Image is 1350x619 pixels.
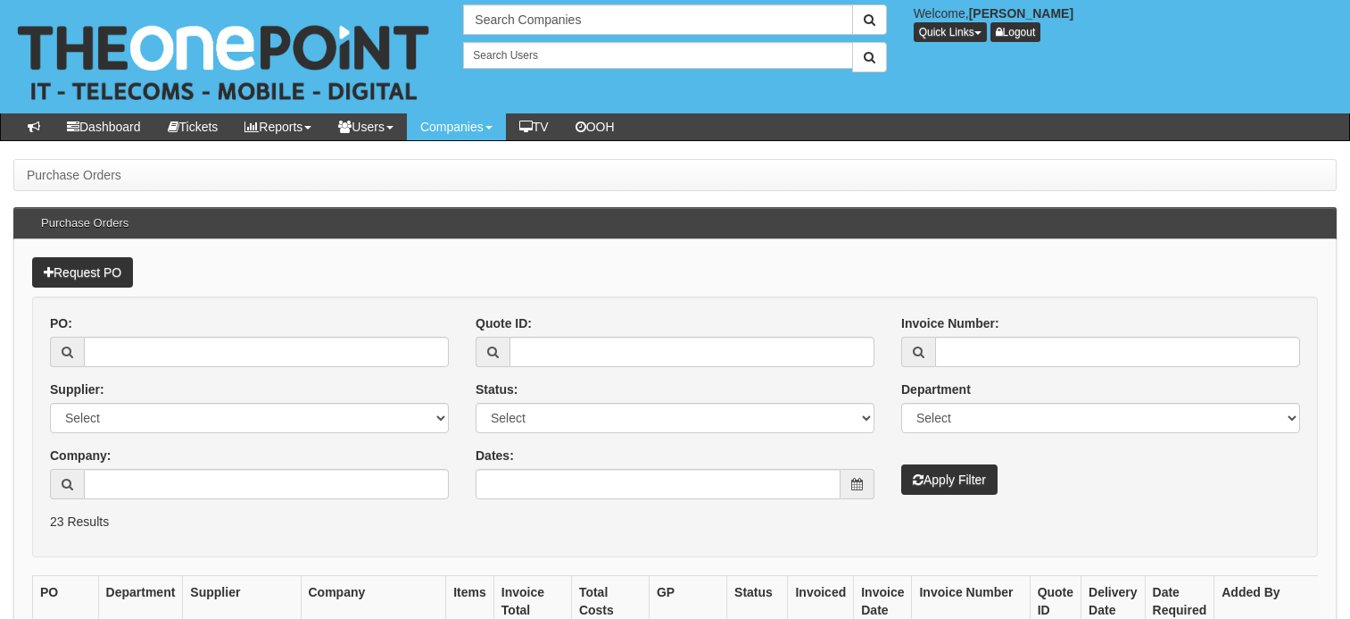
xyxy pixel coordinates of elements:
a: Request PO [32,257,133,288]
label: Quote ID: [476,314,532,332]
a: OOH [562,113,628,140]
a: Dashboard [54,113,154,140]
li: Purchase Orders [27,166,121,184]
label: Company: [50,447,111,464]
a: Logout [990,22,1041,42]
input: Search Companies [463,4,852,35]
label: Supplier: [50,381,104,398]
label: Department [901,381,971,398]
a: TV [506,113,562,140]
label: PO: [50,314,72,332]
b: [PERSON_NAME] [969,6,1073,21]
label: Dates: [476,447,514,464]
a: Users [325,113,407,140]
h3: Purchase Orders [32,208,137,238]
div: Welcome, [900,4,1350,42]
a: Reports [231,113,325,140]
a: Companies [407,113,506,140]
button: Quick Links [914,22,987,42]
p: 23 Results [50,513,1300,531]
a: Tickets [154,113,232,140]
button: Apply Filter [901,464,998,495]
label: Status: [476,381,518,398]
input: Search Users [463,42,852,69]
label: Invoice Number: [901,314,999,332]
